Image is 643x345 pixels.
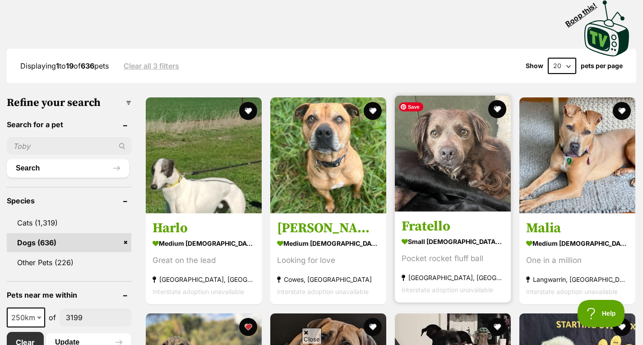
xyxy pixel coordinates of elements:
[488,318,506,336] button: favourite
[153,237,255,250] strong: medium [DEMOGRAPHIC_DATA] Dog
[399,102,423,111] span: Save
[581,62,623,69] label: pets per page
[395,212,511,303] a: Fratello small [DEMOGRAPHIC_DATA] Dog Pocket rocket fluff ball [GEOGRAPHIC_DATA], [GEOGRAPHIC_DAT...
[146,213,262,305] a: Harlo medium [DEMOGRAPHIC_DATA] Dog Great on the lead [GEOGRAPHIC_DATA], [GEOGRAPHIC_DATA] Inters...
[277,220,379,237] h3: [PERSON_NAME]
[584,0,629,56] img: PetRescue TV logo
[302,328,322,344] span: Close
[578,300,625,327] iframe: Help Scout Beacon - Open
[277,255,379,267] div: Looking for love
[81,61,94,70] strong: 636
[519,97,635,213] img: Malia - Staffordshire Bull Terrier Dog
[402,253,504,265] div: Pocket rocket fluff ball
[7,291,131,299] header: Pets near me within
[526,237,629,250] strong: medium [DEMOGRAPHIC_DATA] Dog
[60,309,131,326] input: postcode
[488,100,506,118] button: favourite
[239,318,257,336] button: favourite
[402,272,504,284] strong: [GEOGRAPHIC_DATA], [GEOGRAPHIC_DATA]
[277,274,379,286] strong: Cowes, [GEOGRAPHIC_DATA]
[7,233,131,252] a: Dogs (636)
[526,288,618,296] span: Interstate adoption unavailable
[7,138,131,155] input: Toby
[7,97,131,109] h3: Refine your search
[526,274,629,286] strong: Langwarrin, [GEOGRAPHIC_DATA]
[66,61,74,70] strong: 19
[49,312,56,323] span: of
[277,237,379,250] strong: medium [DEMOGRAPHIC_DATA] Dog
[8,311,44,324] span: 250km
[277,288,369,296] span: Interstate adoption unavailable
[153,220,255,237] h3: Harlo
[526,255,629,267] div: One in a million
[7,253,131,272] a: Other Pets (226)
[519,213,635,305] a: Malia medium [DEMOGRAPHIC_DATA] Dog One in a million Langwarrin, [GEOGRAPHIC_DATA] Interstate ado...
[613,102,631,120] button: favourite
[7,197,131,205] header: Species
[7,213,131,232] a: Cats (1,319)
[146,97,262,213] img: Harlo - Greyhound Dog
[364,318,382,336] button: favourite
[613,318,631,336] button: favourite
[526,220,629,237] h3: Malia
[402,235,504,248] strong: small [DEMOGRAPHIC_DATA] Dog
[239,102,257,120] button: favourite
[402,286,493,294] span: Interstate adoption unavailable
[270,213,386,305] a: [PERSON_NAME] medium [DEMOGRAPHIC_DATA] Dog Looking for love Cowes, [GEOGRAPHIC_DATA] Interstate ...
[20,61,109,70] span: Displaying to of pets
[364,102,382,120] button: favourite
[7,308,45,327] span: 250km
[7,159,129,177] button: Search
[402,218,504,235] h3: Fratello
[395,96,511,212] img: Fratello - Dachshund x Border Collie Dog
[153,274,255,286] strong: [GEOGRAPHIC_DATA], [GEOGRAPHIC_DATA]
[526,62,543,69] span: Show
[153,288,244,296] span: Interstate adoption unavailable
[7,120,131,129] header: Search for a pet
[153,255,255,267] div: Great on the lead
[124,62,179,70] a: Clear all 3 filters
[56,61,59,70] strong: 1
[270,97,386,213] img: Bruder - Staffordshire Bull Terrier Dog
